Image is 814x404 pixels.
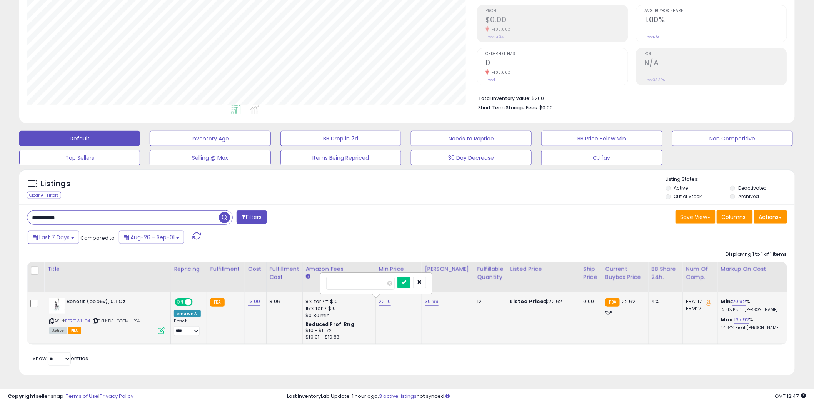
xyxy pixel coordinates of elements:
span: ON [175,299,185,306]
img: 31kCaS3fGzL._SL40_.jpg [49,298,65,314]
div: 15% for > $10 [306,305,370,312]
div: Gab says… [6,139,148,289]
div: Current Buybox Price [605,265,645,281]
div: FBA: 17 [686,298,712,305]
span: OFF [192,299,204,306]
span: $0.00 [539,104,553,111]
b: Min: [721,298,732,305]
span: Ordered Items [485,52,628,56]
span: ROI [644,52,787,56]
div: Markup on Cost [721,265,787,273]
span: 2025-09-10 12:47 GMT [775,392,806,400]
label: Deactivated [738,185,767,191]
span: All listings currently available for purchase on Amazon [49,327,67,334]
li: Business/Quantity Discounts: Sometimes these can override your price if they’re set in Seller Cen... [18,158,120,180]
button: Send a message… [132,249,144,261]
th: The percentage added to the cost of goods (COGS) that forms the calculator for Min & Max prices. [717,262,791,292]
div: 0.00 [584,298,596,305]
div: Gab [12,75,120,82]
div: $10.01 - $10.83 [306,334,370,341]
button: Non Competitive [672,131,793,146]
small: Prev: N/A [644,35,659,39]
span: Compared to: [80,234,116,242]
button: Inventory Age [150,131,270,146]
span: FBA [68,327,81,334]
button: Last 7 Days [28,231,79,244]
h2: 0 [485,58,628,69]
small: Prev: 33.38% [644,78,665,82]
button: Aug-26 - Sep-01 [119,231,184,244]
button: Top Sellers [19,150,140,165]
div: seller snap | | [8,393,133,400]
div: Last InventoryLab Update: 1 hour ago, not synced. [287,393,806,400]
div: Min Price [379,265,419,273]
p: 44.84% Profit [PERSON_NAME] [721,325,785,331]
div: % [721,316,785,331]
small: FBA [210,298,224,307]
li: $260 [478,93,781,102]
button: Gif picker [24,252,30,258]
div: $0.30 min [306,312,370,319]
button: Default [19,131,140,146]
div: Title [47,265,167,273]
button: Selling @ Max [150,150,270,165]
small: Prev: $4.34 [485,35,504,39]
div: Fulfillable Quantity [477,265,504,281]
p: Listing States: [666,176,795,183]
li: Direct Edits: Even if unintentional, someone with access to your account could have manually adju... [18,205,120,234]
div: Displaying 1 to 1 of 1 items [726,251,787,258]
div: Please let us know your thoughts! [12,56,120,63]
span: Last 7 Days [39,234,70,241]
div: [PERSON_NAME] [425,265,471,273]
a: 39.99 [425,298,439,306]
a: 3 active listings [379,392,417,400]
div: Joseph says… [6,93,148,139]
textarea: Message… [7,236,147,249]
div: Amazon Fees [306,265,372,273]
div: Amazon AI [174,310,201,317]
div: Here are a couple of additional areas that can be checked: [12,143,120,158]
h2: $0.00 [485,15,628,26]
span: Aug-26 - Sep-01 [130,234,175,241]
a: 20.92 [732,298,746,306]
h2: N/A [644,58,787,69]
b: Total Inventory Value: [478,95,530,102]
small: -100.00% [489,27,511,32]
div: Fulfillment Cost [270,265,299,281]
div: ASIN: [49,298,165,333]
button: Upload attachment [37,252,43,258]
h1: Gab [37,4,49,10]
button: Needs to Reprice [411,131,532,146]
div: FBM: 2 [686,305,712,312]
div: Hi Gab! Is there any other option? We have not found any changes made on our end at all nor do we... [34,98,142,128]
h2: 1.00% [644,15,787,26]
div: $10 - $11.72 [306,327,370,334]
img: Profile image for Gab [22,4,34,17]
div: Close [135,3,149,17]
div: BB Share 24h. [652,265,680,281]
div: Hi Gab! Is there any other option? We have not found any changes made on our end at all nor do we... [28,93,148,132]
div: Best, [12,67,120,75]
button: Filters [237,210,267,224]
a: Privacy Policy [100,392,133,400]
button: 30 Day Decrease [411,150,532,165]
button: Save View [676,210,716,224]
span: Show: entries [33,355,88,362]
button: Actions [754,210,787,224]
p: Active 30m ago [37,10,77,17]
button: Emoji picker [12,252,18,258]
b: Max: [721,316,734,323]
div: Cost [248,265,263,273]
div: Preset: [174,319,201,336]
span: | SKU: D3-GCFM-LR14 [92,318,140,324]
div: 8% for <= $10 [306,298,370,305]
strong: Copyright [8,392,36,400]
small: -100.00% [489,70,511,75]
div: 3.06 [270,298,297,305]
a: 137.92 [734,316,749,324]
small: Amazon Fees. [306,273,310,280]
button: Columns [717,210,753,224]
button: Home [120,3,135,18]
h5: Listings [41,179,70,189]
span: Columns [722,213,746,221]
